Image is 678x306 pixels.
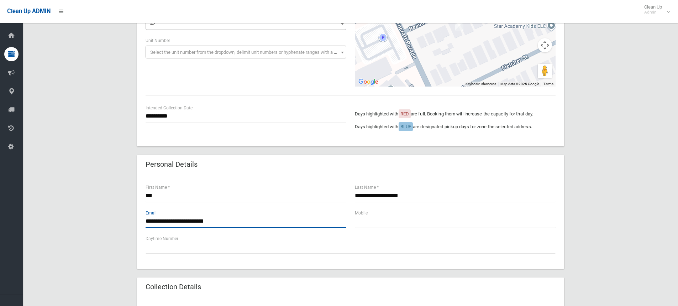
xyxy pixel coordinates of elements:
[538,38,552,52] button: Map camera controls
[500,82,539,86] span: Map data ©2025 Google
[466,82,496,87] button: Keyboard shortcuts
[641,4,669,15] span: Clean Up
[137,280,210,294] header: Collection Details
[150,50,349,55] span: Select the unit number from the dropdown, delimit unit numbers or hyphenate ranges with a comma
[400,111,409,116] span: RED
[400,124,411,129] span: BLUE
[355,123,556,131] p: Days highlighted with are designated pickup days for zone the selected address.
[452,16,466,33] div: 42 Beaumont Street, CAMPSIE NSW 2194
[147,19,345,29] span: 42
[644,10,662,15] small: Admin
[357,77,380,87] a: Open this area in Google Maps (opens a new window)
[150,21,155,26] span: 42
[137,157,206,171] header: Personal Details
[146,17,346,30] span: 42
[543,82,553,86] a: Terms (opens in new tab)
[357,77,380,87] img: Google
[355,110,556,118] p: Days highlighted with are full. Booking them will increase the capacity for that day.
[538,64,552,78] button: Drag Pegman onto the map to open Street View
[7,8,51,15] span: Clean Up ADMIN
